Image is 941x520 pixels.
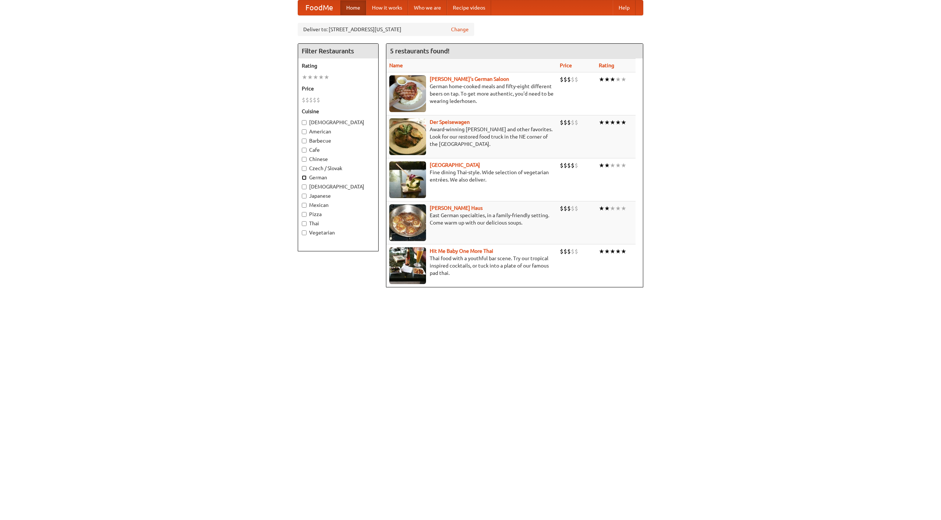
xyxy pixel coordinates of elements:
li: ★ [610,118,615,126]
li: ★ [604,204,610,212]
li: $ [575,204,578,212]
div: Deliver to: [STREET_ADDRESS][US_STATE] [298,23,474,36]
input: Vegetarian [302,230,307,235]
li: $ [560,75,563,83]
p: Fine dining Thai-style. Wide selection of vegetarian entrées. We also deliver. [389,169,554,183]
li: $ [567,247,571,255]
input: Czech / Slovak [302,166,307,171]
label: Pizza [302,211,375,218]
li: $ [567,204,571,212]
label: Japanese [302,192,375,200]
li: ★ [615,204,621,212]
input: Chinese [302,157,307,162]
label: Cafe [302,146,375,154]
li: ★ [318,73,324,81]
li: ★ [621,204,626,212]
li: ★ [599,204,604,212]
li: $ [571,247,575,255]
li: ★ [610,161,615,169]
li: ★ [302,73,307,81]
li: ★ [604,247,610,255]
a: [PERSON_NAME] Haus [430,205,483,211]
p: Award-winning [PERSON_NAME] and other favorites. Look for our restored food truck in the NE corne... [389,126,554,148]
input: Mexican [302,203,307,208]
input: Pizza [302,212,307,217]
input: Japanese [302,194,307,198]
li: $ [575,161,578,169]
li: $ [563,75,567,83]
input: Cafe [302,148,307,153]
img: esthers.jpg [389,75,426,112]
a: Rating [599,62,614,68]
li: ★ [324,73,329,81]
input: [DEMOGRAPHIC_DATA] [302,184,307,189]
label: [DEMOGRAPHIC_DATA] [302,119,375,126]
li: $ [560,118,563,126]
li: $ [305,96,309,104]
h5: Rating [302,62,375,69]
img: kohlhaus.jpg [389,204,426,241]
ng-pluralize: 5 restaurants found! [390,47,450,54]
a: Change [451,26,469,33]
a: [GEOGRAPHIC_DATA] [430,162,480,168]
li: $ [563,204,567,212]
a: Recipe videos [447,0,491,15]
li: $ [575,247,578,255]
li: $ [316,96,320,104]
li: $ [313,96,316,104]
label: Barbecue [302,137,375,144]
a: Who we are [408,0,447,15]
a: How it works [366,0,408,15]
li: $ [560,161,563,169]
label: Czech / Slovak [302,165,375,172]
label: Vegetarian [302,229,375,236]
li: $ [563,161,567,169]
li: ★ [599,247,604,255]
a: [PERSON_NAME]'s German Saloon [430,76,509,82]
img: babythai.jpg [389,247,426,284]
li: $ [302,96,305,104]
input: American [302,129,307,134]
h5: Cuisine [302,108,375,115]
li: ★ [313,73,318,81]
li: $ [567,75,571,83]
li: $ [575,75,578,83]
a: Name [389,62,403,68]
input: [DEMOGRAPHIC_DATA] [302,120,307,125]
img: satay.jpg [389,161,426,198]
li: $ [571,75,575,83]
li: ★ [604,118,610,126]
p: Thai food with a youthful bar scene. Try our tropical inspired cocktails, or tuck into a plate of... [389,255,554,277]
a: Help [613,0,636,15]
a: Hit Me Baby One More Thai [430,248,493,254]
li: $ [309,96,313,104]
li: $ [567,161,571,169]
li: $ [563,118,567,126]
label: Mexican [302,201,375,209]
li: ★ [615,161,621,169]
li: $ [567,118,571,126]
label: German [302,174,375,181]
li: ★ [615,247,621,255]
li: ★ [610,75,615,83]
label: Chinese [302,155,375,163]
li: $ [571,118,575,126]
li: $ [571,204,575,212]
li: ★ [621,75,626,83]
a: FoodMe [298,0,340,15]
li: ★ [307,73,313,81]
h4: Filter Restaurants [298,44,378,58]
li: ★ [599,161,604,169]
li: ★ [610,247,615,255]
li: ★ [621,118,626,126]
li: $ [560,204,563,212]
img: speisewagen.jpg [389,118,426,155]
a: Der Speisewagen [430,119,470,125]
li: ★ [599,118,604,126]
input: Barbecue [302,139,307,143]
label: American [302,128,375,135]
